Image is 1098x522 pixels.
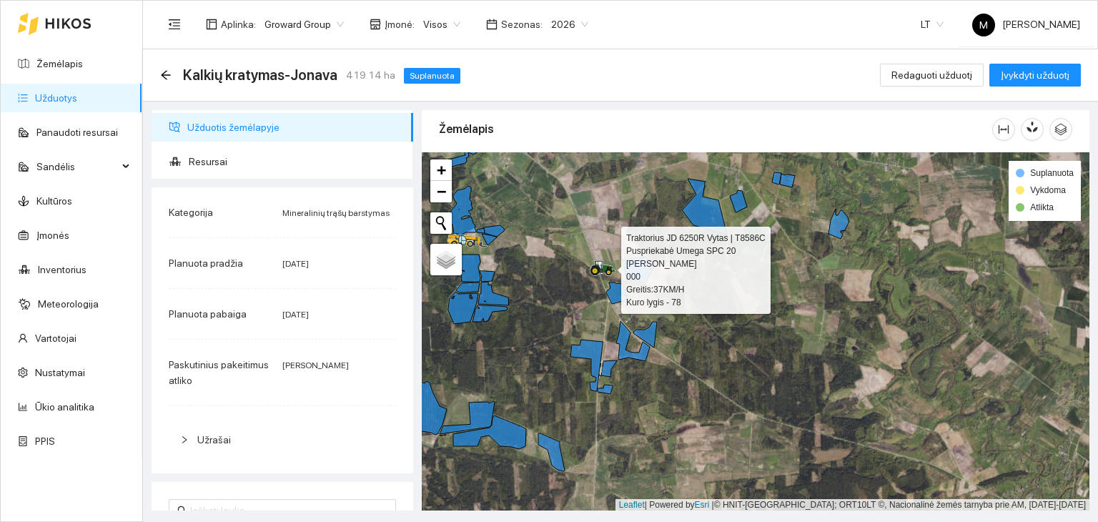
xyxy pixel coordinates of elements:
span: Vykdoma [1030,185,1066,195]
span: Resursai [189,147,402,176]
a: Nustatymai [35,367,85,378]
span: + [437,161,446,179]
span: LT [921,14,944,35]
span: Įvykdyti užduotį [1001,67,1069,83]
span: Atlikta [1030,202,1054,212]
a: Žemėlapis [36,58,83,69]
span: Redaguoti užduotį [891,67,972,83]
a: PPIS [35,435,55,447]
a: Redaguoti užduotį [880,69,984,81]
span: Visos [423,14,460,35]
input: Ieškoti lauko [190,503,387,518]
a: Panaudoti resursai [36,127,118,138]
a: Įmonės [36,230,69,241]
span: Mineralinių trąšų barstymas [282,208,390,218]
span: Įmonė : [385,16,415,32]
span: search [177,506,187,516]
span: Sandėlis [36,152,118,181]
a: Meteorologija [38,298,99,310]
span: − [437,182,446,200]
span: Kategorija [169,207,213,218]
a: Užduotys [35,92,77,104]
span: Suplanuota [1030,168,1074,178]
div: | Powered by © HNIT-[GEOGRAPHIC_DATA]; ORT10LT ©, Nacionalinė žemės tarnyba prie AM, [DATE]-[DATE] [615,499,1089,511]
span: column-width [993,124,1014,135]
a: Zoom out [430,181,452,202]
span: 419.14 ha [346,67,395,83]
span: | [712,500,714,510]
span: [DATE] [282,310,309,320]
span: [PERSON_NAME] [282,360,349,370]
button: Redaguoti užduotį [880,64,984,87]
span: Paskutinius pakeitimus atliko [169,359,269,386]
span: Kalkių kratymas-Jonava [183,64,337,87]
a: Vartotojai [35,333,76,344]
span: [DATE] [282,259,309,269]
a: Kultūros [36,195,72,207]
span: [PERSON_NAME] [972,19,1080,30]
a: Zoom in [430,159,452,181]
a: Layers [430,244,462,275]
span: menu-fold [168,18,181,31]
span: Planuota pradžia [169,257,243,269]
div: Žemėlapis [439,109,992,149]
span: Užrašai [197,434,231,445]
span: right [180,435,189,444]
div: Užrašai [169,423,396,456]
button: menu-fold [160,10,189,39]
a: Leaflet [619,500,645,510]
button: column-width [992,118,1015,141]
button: Initiate a new search [430,212,452,234]
span: Suplanuota [404,68,460,84]
span: layout [206,19,217,30]
span: shop [370,19,381,30]
span: Užduotis žemėlapyje [187,113,402,142]
a: Ūkio analitika [35,401,94,413]
span: calendar [486,19,498,30]
span: Planuota pabaiga [169,308,247,320]
span: M [979,14,988,36]
button: Įvykdyti užduotį [989,64,1081,87]
span: Sezonas : [501,16,543,32]
a: Inventorius [38,264,86,275]
span: Groward Group [264,14,344,35]
div: Atgal [160,69,172,82]
a: Esri [695,500,710,510]
span: Aplinka : [221,16,256,32]
span: arrow-left [160,69,172,81]
span: 2026 [551,14,588,35]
